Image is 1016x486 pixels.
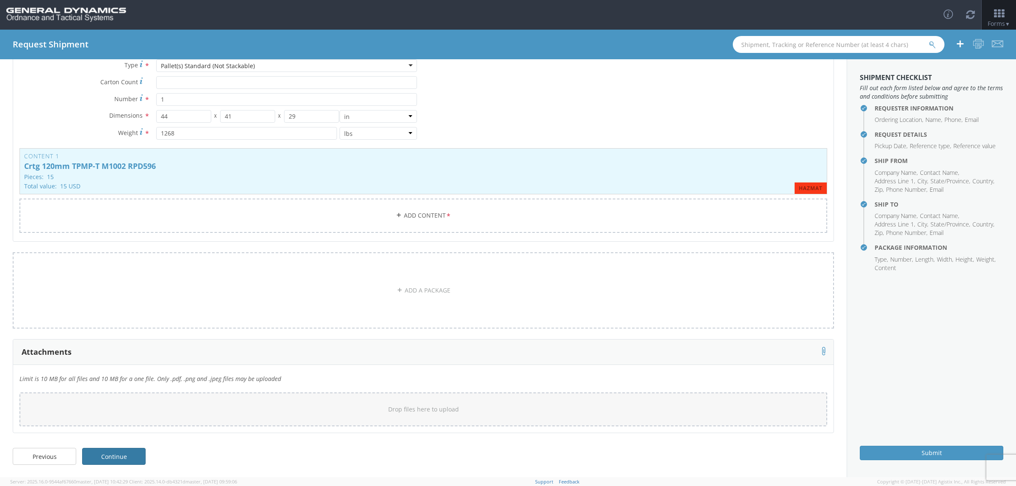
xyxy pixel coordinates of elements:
li: Phone [944,116,963,124]
input: Width [220,110,275,123]
li: Company Name [875,168,918,177]
li: State/Province [930,177,970,185]
li: Reference type [910,142,951,150]
a: Feedback [559,478,580,485]
li: Email [965,116,979,124]
span: Forms [988,19,1010,28]
p: Total value: 15 USD [24,183,823,189]
span: ▼ [1005,20,1010,28]
div: Pallet(s) Standard (Not Stackable) [161,62,255,70]
img: gd-ots-0c3321f2eb4c994f95cb.png [6,8,126,22]
li: City [917,177,928,185]
span: X [211,110,220,123]
li: Phone Number [886,185,928,194]
li: Country [972,177,994,185]
li: Type [875,255,888,264]
li: Email [930,229,944,237]
li: Height [955,255,974,264]
span: Type [124,61,138,69]
a: Support [535,478,553,485]
li: City [917,220,928,229]
h3: Shipment Checklist [860,74,1003,82]
li: Name [925,116,942,124]
span: master, [DATE] 10:42:29 [76,478,128,485]
h3: Content 1 [24,153,823,159]
span: Copyright © [DATE]-[DATE] Agistix Inc., All Rights Reserved [877,478,1006,485]
p: Pieces: 15 [24,174,823,180]
li: Zip [875,229,884,237]
a: Add Content [19,199,827,233]
span: Fill out each form listed below and agree to the terms and conditions before submitting [860,84,1003,101]
h3: Attachments [22,348,72,356]
a: Previous [13,448,76,465]
a: ADD A PACKAGE [13,252,834,329]
li: Length [915,255,935,264]
span: Client: 2025.14.0-db4321d [129,478,237,485]
h4: Requester Information [875,105,1003,111]
span: Weight [118,129,138,137]
span: Carton Count [100,78,138,86]
a: Continue [82,448,146,465]
li: Number [890,255,913,264]
li: Zip [875,185,884,194]
li: Pickup Date [875,142,908,150]
li: Email [930,185,944,194]
input: Length [156,110,211,123]
button: Submit [860,446,1003,460]
li: Company Name [875,212,918,220]
h4: Ship From [875,157,1003,164]
li: Weight [976,255,996,264]
span: Server: 2025.16.0-9544af67660 [10,478,128,485]
li: Reference value [953,142,996,150]
p: Crtg 120mm TPMP-T M1002 RPD596 [24,162,823,171]
h4: Package Information [875,244,1003,251]
li: Contact Name [920,168,959,177]
h5: Limit is 10 MB for all files and 10 MB for a one file. Only .pdf, .png and .jpeg files may be upl... [19,376,827,388]
li: Address Line 1 [875,177,915,185]
li: Country [972,220,994,229]
input: Shipment, Tracking or Reference Number (at least 4 chars) [733,36,944,53]
input: Height [284,110,339,123]
li: Content [875,264,896,272]
span: Number [114,95,138,103]
li: Address Line 1 [875,220,915,229]
h4: Request Shipment [13,40,88,49]
h4: Ship To [875,201,1003,207]
span: Dimensions [109,111,143,119]
li: State/Province [930,220,970,229]
span: master, [DATE] 09:59:06 [185,478,237,485]
li: Contact Name [920,212,959,220]
span: X [275,110,284,123]
span: HAZMAT [795,182,827,194]
span: Drop files here to upload [388,405,459,413]
li: Ordering Location [875,116,923,124]
li: Phone Number [886,229,928,237]
li: Width [937,255,953,264]
h4: Request Details [875,131,1003,138]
